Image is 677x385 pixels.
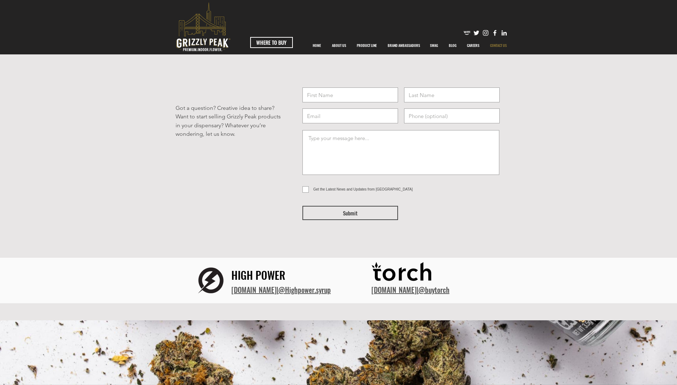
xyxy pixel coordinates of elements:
[500,29,508,37] img: Likedin
[371,260,435,286] img: Torch_Logo_BLACK.png
[307,37,327,54] a: HOME
[426,37,442,54] p: SWAG
[445,37,460,54] p: BLOG
[343,209,358,217] span: Submit
[176,2,230,51] svg: premium-indoor-flower
[463,37,483,54] p: CAREERS
[462,37,485,54] a: CAREERS
[485,37,512,54] a: CONTACT US
[418,284,450,295] a: @buytorch
[307,37,512,54] nav: Site
[425,37,444,54] a: SWAG
[176,113,281,137] span: Want to start selling Grizzly Peak products in your dispensary? Whatever you’re wondering, let us...
[353,37,380,54] p: PRODUCT LINE
[327,37,351,54] a: ABOUT US
[231,284,331,295] span: |
[482,29,489,37] img: Instagram
[371,284,450,295] span: |
[463,29,508,37] ul: Social Bar
[313,187,413,191] span: Get the Latest News and Updates from [GEOGRAPHIC_DATA]
[231,284,276,295] a: ​[DOMAIN_NAME]
[302,87,398,102] input: First Name
[176,105,274,111] span: Got a question? Creative idea to share?
[473,29,480,37] img: Twitter
[382,37,425,54] div: BRAND AMBASSADORS
[487,37,510,54] p: CONTACT US
[250,37,293,48] a: WHERE TO BUY
[384,37,424,54] p: BRAND AMBASSADORS
[190,260,231,301] img: logo hp.png
[231,267,285,283] span: HIGH POWER
[256,39,286,46] span: WHERE TO BUY
[404,108,500,123] input: Phone (optional)
[328,37,350,54] p: ABOUT US
[302,206,398,220] button: Submit
[491,29,499,37] img: Facebook
[444,37,462,54] a: BLOG
[371,284,417,295] a: [DOMAIN_NAME]
[309,37,324,54] p: HOME
[463,29,471,37] img: weedmaps
[278,284,331,295] a: @Highpower.syrup
[351,37,382,54] a: PRODUCT LINE
[404,87,500,102] input: Last Name
[302,108,398,123] input: Email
